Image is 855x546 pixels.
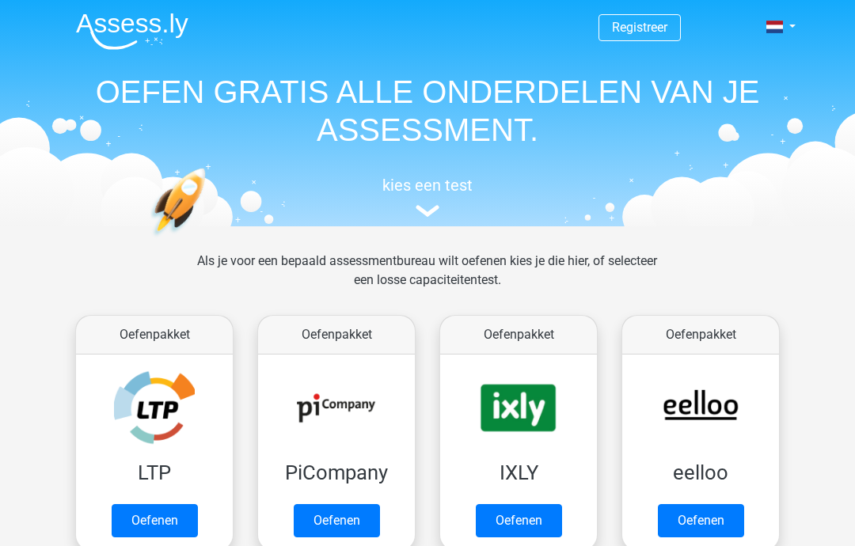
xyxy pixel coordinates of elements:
h5: kies een test [63,176,792,195]
a: Oefenen [658,504,744,537]
a: Oefenen [112,504,198,537]
a: Registreer [612,20,667,35]
a: kies een test [63,176,792,218]
img: oefenen [150,168,267,311]
div: Als je voor een bepaald assessmentbureau wilt oefenen kies je die hier, of selecteer een losse ca... [184,252,670,309]
a: Oefenen [294,504,380,537]
h1: OEFEN GRATIS ALLE ONDERDELEN VAN JE ASSESSMENT. [63,73,792,149]
a: Oefenen [476,504,562,537]
img: Assessly [76,13,188,50]
img: assessment [416,205,439,217]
